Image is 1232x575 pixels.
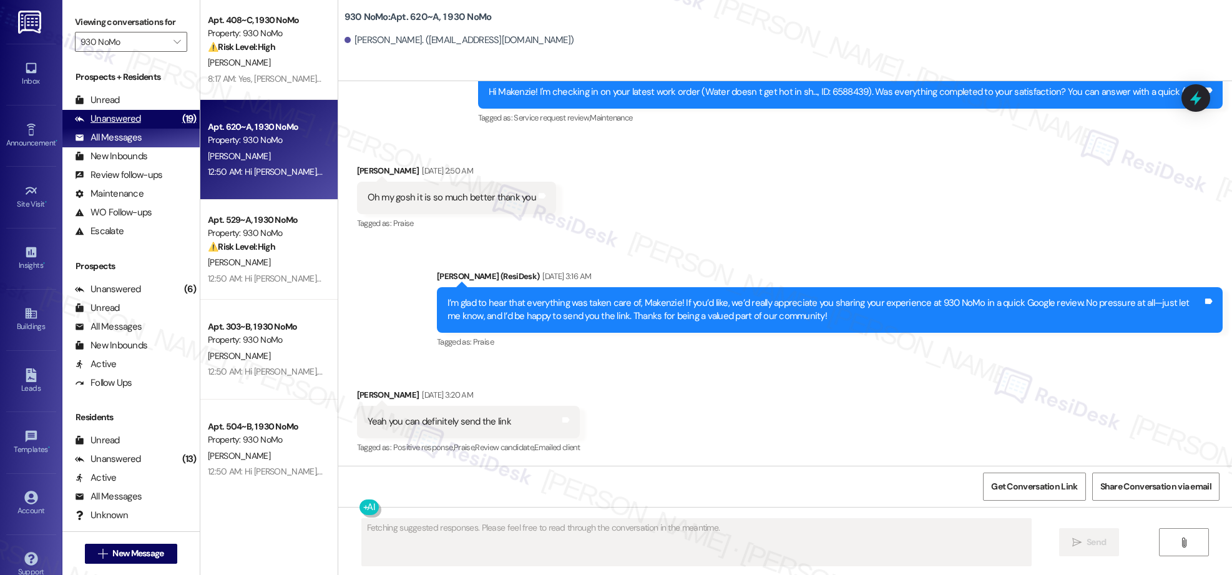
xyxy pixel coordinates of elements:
[75,169,162,182] div: Review follow-ups
[6,365,56,398] a: Leads
[75,490,142,503] div: All Messages
[208,466,1047,477] div: 12:50 AM: Hi [PERSON_NAME], how are you? We're checking in to ask if you have any questions about...
[62,71,200,84] div: Prospects + Residents
[179,109,200,129] div: (19)
[6,180,56,214] a: Site Visit •
[75,150,147,163] div: New Inbounds
[98,549,107,559] i: 
[419,388,473,401] div: [DATE] 3:20 AM
[208,273,761,284] div: 12:50 AM: Hi [PERSON_NAME] ! This is a friendly reminder that you can pay your rent using our onl...
[208,14,323,27] div: Apt. 408~C, 1 930 NoMo
[437,270,1223,287] div: [PERSON_NAME] (ResiDesk)
[45,198,47,207] span: •
[368,415,511,428] div: Yeah you can definitely send the link
[1100,480,1211,493] span: Share Conversation via email
[75,320,142,333] div: All Messages
[534,442,580,453] span: Emailed client
[174,37,180,47] i: 
[393,218,414,229] span: Praise
[75,453,141,466] div: Unanswered
[489,86,1203,99] div: Hi Makenzie! I'm checking in on your latest work order (Water doesn t get hot in sh..., ID: 65884...
[6,303,56,337] a: Buildings
[454,442,475,453] span: Praise ,
[75,131,142,144] div: All Messages
[539,270,591,283] div: [DATE] 3:16 AM
[208,333,323,346] div: Property: 930 NoMo
[75,12,187,32] label: Viewing conversations for
[6,487,56,521] a: Account
[1087,536,1106,549] span: Send
[362,519,1031,566] textarea: Fetching suggested responses. Please feel free to read through the conversation in the meantime.
[6,242,56,275] a: Insights •
[75,187,144,200] div: Maintenance
[1059,528,1120,556] button: Send
[62,411,200,424] div: Residents
[43,259,45,268] span: •
[208,366,1049,377] div: 12:50 AM: Hi [PERSON_NAME], how are you? We're checking in to ask if you have any questions about...
[590,112,632,123] span: Maintenance
[208,166,1048,177] div: 12:50 AM: Hi [PERSON_NAME], how are you? We're checking in to ask if you have any questions about...
[991,480,1077,493] span: Get Conversation Link
[478,109,1223,127] div: Tagged as:
[357,164,556,182] div: [PERSON_NAME]
[345,11,492,24] b: 930 NoMo: Apt. 620~A, 1 930 NoMo
[475,442,534,453] span: Review candidate ,
[75,376,132,390] div: Follow Ups
[473,337,494,347] span: Praise
[208,120,323,134] div: Apt. 620~A, 1 930 NoMo
[48,443,50,452] span: •
[75,94,120,107] div: Unread
[85,544,177,564] button: New Message
[1092,473,1220,501] button: Share Conversation via email
[357,438,580,456] div: Tagged as:
[75,434,120,447] div: Unread
[208,257,270,268] span: [PERSON_NAME]
[179,450,200,469] div: (13)
[75,471,117,484] div: Active
[6,426,56,460] a: Templates •
[75,225,124,238] div: Escalate
[208,433,323,446] div: Property: 930 NoMo
[208,41,275,52] strong: ⚠️ Risk Level: High
[75,283,141,296] div: Unanswered
[208,450,270,461] span: [PERSON_NAME]
[75,206,152,219] div: WO Follow-ups
[6,57,56,91] a: Inbox
[514,112,590,123] span: Service request review ,
[447,297,1203,323] div: I’m glad to hear that everything was taken care of, Makenzie! If you’d like, we’d really apprecia...
[208,241,275,252] strong: ⚠️ Risk Level: High
[208,73,856,84] div: 8:17 AM: Yes, [PERSON_NAME] — you can respond here and I’ll make sure your message is noted. Plea...
[393,442,454,453] span: Positive response ,
[208,350,270,361] span: [PERSON_NAME]
[75,358,117,371] div: Active
[208,420,323,433] div: Apt. 504~B, 1 930 NoMo
[75,509,128,522] div: Unknown
[181,280,200,299] div: (6)
[208,150,270,162] span: [PERSON_NAME]
[208,134,323,147] div: Property: 930 NoMo
[357,388,580,406] div: [PERSON_NAME]
[18,11,44,34] img: ResiDesk Logo
[357,214,556,232] div: Tagged as:
[56,137,57,145] span: •
[1072,538,1082,548] i: 
[208,320,323,333] div: Apt. 303~B, 1 930 NoMo
[75,302,120,315] div: Unread
[368,191,536,204] div: Oh my gosh it is so much better thank you
[208,214,323,227] div: Apt. 529~A, 1 930 NoMo
[345,34,574,47] div: [PERSON_NAME]. ([EMAIL_ADDRESS][DOMAIN_NAME])
[419,164,473,177] div: [DATE] 2:50 AM
[208,227,323,240] div: Property: 930 NoMo
[983,473,1085,501] button: Get Conversation Link
[75,339,147,352] div: New Inbounds
[208,57,270,68] span: [PERSON_NAME]
[208,27,323,40] div: Property: 930 NoMo
[81,32,167,52] input: All communities
[112,547,164,560] span: New Message
[437,333,1223,351] div: Tagged as:
[62,260,200,273] div: Prospects
[1179,538,1188,548] i: 
[75,112,141,125] div: Unanswered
